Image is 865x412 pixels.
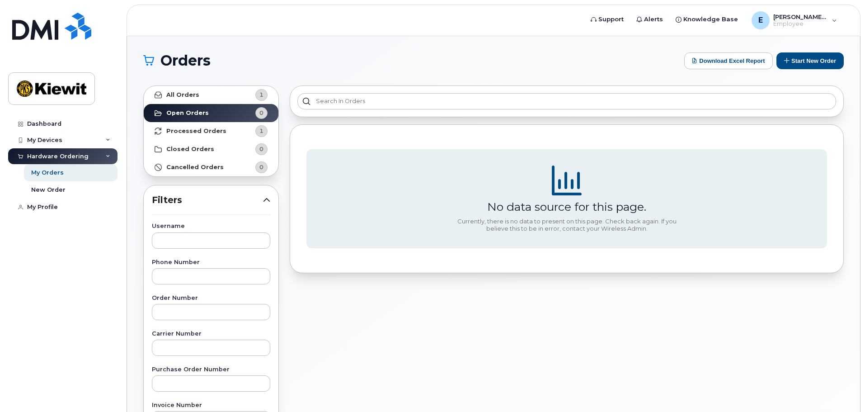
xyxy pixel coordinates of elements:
label: Username [152,223,270,229]
span: 1 [259,127,263,135]
a: All Orders1 [144,86,278,104]
button: Download Excel Report [684,52,773,69]
span: 0 [259,109,263,117]
a: Closed Orders0 [144,140,278,158]
iframe: Messenger Launcher [826,373,858,405]
strong: All Orders [166,91,199,99]
strong: Cancelled Orders [166,164,224,171]
a: Open Orders0 [144,104,278,122]
div: Currently, there is no data to present on this page. Check back again. If you believe this to be ... [454,218,680,232]
button: Start New Order [776,52,844,69]
label: Order Number [152,295,270,301]
strong: Closed Orders [166,146,214,153]
span: Orders [160,54,211,67]
span: 1 [259,90,263,99]
div: No data source for this page. [487,200,646,213]
label: Invoice Number [152,403,270,408]
label: Purchase Order Number [152,367,270,373]
input: Search in orders [297,93,836,109]
strong: Open Orders [166,109,209,117]
a: Cancelled Orders0 [144,158,278,176]
label: Phone Number [152,260,270,265]
a: Processed Orders1 [144,122,278,140]
span: Filters [152,194,263,207]
span: 0 [259,145,263,153]
span: 0 [259,163,263,171]
label: Carrier Number [152,331,270,337]
strong: Processed Orders [166,128,226,135]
